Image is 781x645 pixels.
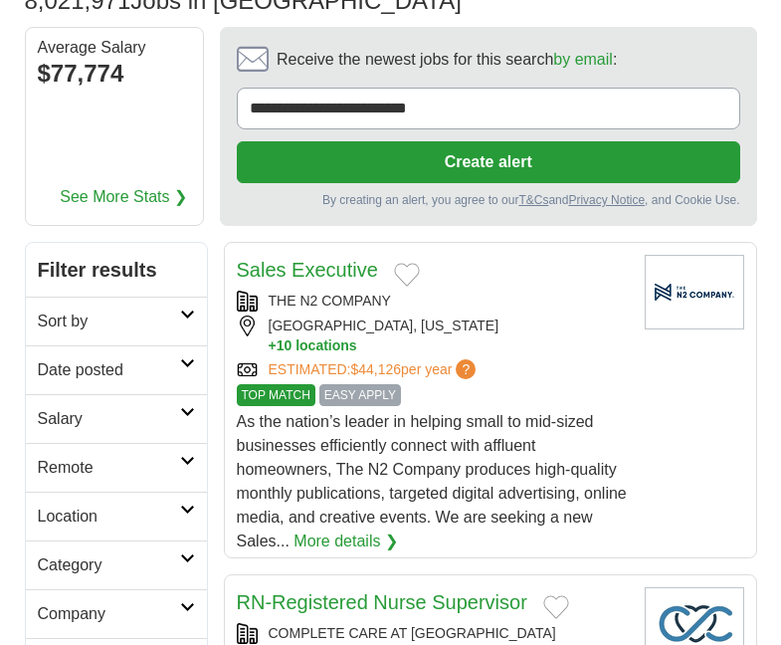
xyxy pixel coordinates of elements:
[568,193,645,207] a: Privacy Notice
[38,310,180,333] h2: Sort by
[237,591,527,613] a: RN-Registered Nurse Supervisor
[237,141,740,183] button: Create alert
[60,185,187,209] a: See More Stats ❯
[26,589,207,638] a: Company
[237,623,629,644] div: COMPLETE CARE AT [GEOGRAPHIC_DATA]
[269,359,481,380] a: ESTIMATED:$44,126per year?
[293,530,398,553] a: More details ❯
[553,51,613,68] a: by email
[543,595,569,619] button: Add to favorite jobs
[237,384,315,406] span: TOP MATCH
[38,407,180,431] h2: Salary
[26,492,207,540] a: Location
[38,602,180,626] h2: Company
[237,191,740,209] div: By creating an alert, you agree to our and , and Cookie Use.
[456,359,476,379] span: ?
[38,358,180,382] h2: Date posted
[237,413,627,549] span: As the nation’s leader in helping small to mid-sized businesses efficiently connect with affluent...
[277,48,617,72] span: Receive the newest jobs for this search :
[26,394,207,443] a: Salary
[38,456,180,480] h2: Remote
[237,316,629,355] div: [GEOGRAPHIC_DATA], [US_STATE]
[269,336,277,355] span: +
[38,40,191,56] div: Average Salary
[26,345,207,394] a: Date posted
[26,540,207,589] a: Category
[237,259,378,281] a: Sales Executive
[38,553,180,577] h2: Category
[237,291,629,312] div: THE N2 COMPANY
[26,443,207,492] a: Remote
[269,336,629,355] button: +10 locations
[350,361,401,377] span: $44,126
[518,193,548,207] a: T&Cs
[645,255,744,329] img: Company logo
[38,56,191,92] div: $77,774
[26,297,207,345] a: Sort by
[26,243,207,297] h2: Filter results
[394,263,420,287] button: Add to favorite jobs
[38,505,180,529] h2: Location
[319,384,401,406] span: EASY APPLY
